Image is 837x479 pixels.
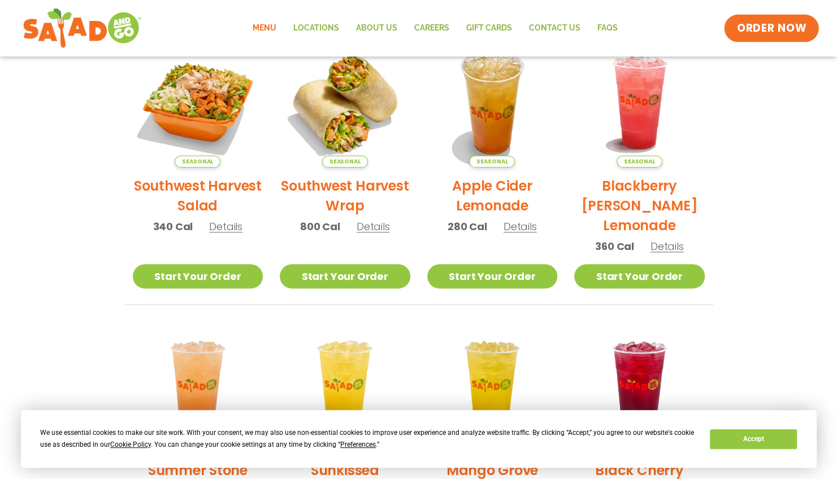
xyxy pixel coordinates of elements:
img: new-SAG-logo-768×292 [23,6,142,51]
img: Product photo for Mango Grove Lemonade [427,322,558,452]
img: Product photo for Summer Stone Fruit Lemonade [133,322,263,452]
div: Cookie Consent Prompt [21,410,817,468]
img: Product photo for Black Cherry Orchard Lemonade [574,322,705,452]
span: Seasonal [322,156,368,167]
h2: Apple Cider Lemonade [427,176,558,215]
span: ORDER NOW [736,21,806,36]
span: Cookie Policy [110,441,151,448]
img: Product photo for Southwest Harvest Salad [133,37,263,167]
span: Seasonal [469,156,515,167]
a: Start Your Order [427,264,558,288]
img: Product photo for Blackberry Bramble Lemonade [574,37,705,167]
span: Seasonal [617,156,662,167]
span: Seasonal [175,156,220,167]
a: GIFT CARDS [458,15,521,41]
nav: Menu [244,15,626,41]
img: Product photo for Sunkissed Yuzu Lemonade [280,322,410,452]
span: Preferences [340,441,376,448]
span: 340 Cal [153,219,193,234]
span: Details [504,219,537,234]
h2: Southwest Harvest Wrap [280,176,410,215]
a: Start Your Order [280,264,410,288]
img: Product photo for Southwest Harvest Wrap [280,37,410,167]
a: Locations [285,15,348,41]
span: 360 Cal [595,239,634,254]
a: Start Your Order [574,264,705,288]
button: Accept [710,429,797,449]
span: Details [650,239,684,253]
span: 800 Cal [300,219,340,234]
h2: Southwest Harvest Salad [133,176,263,215]
img: Product photo for Apple Cider Lemonade [427,37,558,167]
h2: Blackberry [PERSON_NAME] Lemonade [574,176,705,235]
a: Menu [244,15,285,41]
a: Contact Us [521,15,589,41]
span: Details [209,219,242,234]
a: ORDER NOW [724,15,819,42]
a: Start Your Order [133,264,263,288]
span: 280 Cal [448,219,487,234]
div: We use essential cookies to make our site work. With your consent, we may also use non-essential ... [40,427,696,451]
a: FAQs [589,15,626,41]
a: About Us [348,15,406,41]
span: Details [357,219,390,234]
a: Careers [406,15,458,41]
